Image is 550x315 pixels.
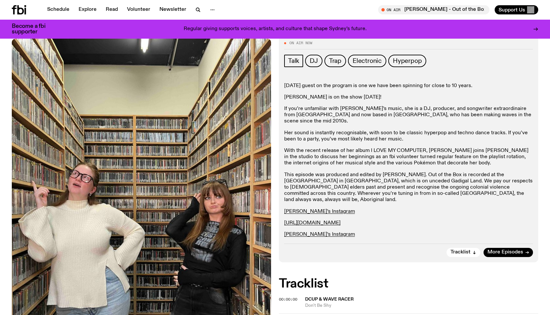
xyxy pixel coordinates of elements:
[305,303,538,309] span: Don't Be Shy
[156,5,190,14] a: Newsletter
[284,220,340,226] a: [URL][DOMAIN_NAME]
[284,172,533,203] p: This episode was produced and edited by [PERSON_NAME]. Out of the Box is recorded at the [GEOGRAP...
[487,250,523,255] span: More Episodes
[378,5,489,14] button: On Air[PERSON_NAME] - Out of the Box
[184,26,367,32] p: Regular giving supports voices, artists, and culture that shape Sydney’s future.
[102,5,122,14] a: Read
[284,55,303,67] a: Talk
[75,5,101,14] a: Explore
[279,278,538,290] h2: Tracklist
[279,297,297,302] span: 00:00:00
[499,7,525,13] span: Support Us
[450,250,470,255] span: Tracklist
[495,5,538,14] button: Support Us
[284,130,533,142] p: Her sound is instantly recognisable, with soon to be classic hyperpop and techno dance tracks. If...
[484,248,533,257] a: More Episodes
[388,55,426,67] a: Hyperpop
[12,24,54,35] h3: Become a fbi supporter
[123,5,154,14] a: Volunteer
[284,232,355,237] a: [PERSON_NAME]’s Instagram
[43,5,73,14] a: Schedule
[393,57,422,65] span: Hyperpop
[348,55,386,67] a: Electronic
[284,94,533,101] p: [PERSON_NAME] is on the show [DATE]!
[305,297,354,302] span: DCUP & Wave Racer
[353,57,382,65] span: Electronic
[447,248,480,257] button: Tracklist
[284,209,355,214] a: [PERSON_NAME]’s Instagram
[324,55,346,67] a: Trap
[305,55,322,67] a: DJ
[289,41,312,45] span: On Air Now
[288,57,299,65] span: Talk
[284,148,533,167] p: With the recent release of her album I LOVE MY COMPUTER, [PERSON_NAME] joins [PERSON_NAME] in the...
[284,106,533,125] p: If you’re unfamiliar with [PERSON_NAME]’s music, she is a DJ, producer, and songwriter extraordin...
[329,57,341,65] span: Trap
[284,83,533,89] p: [DATE] guest on the program is one we have been spinning for close to 10 years.
[310,57,318,65] span: DJ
